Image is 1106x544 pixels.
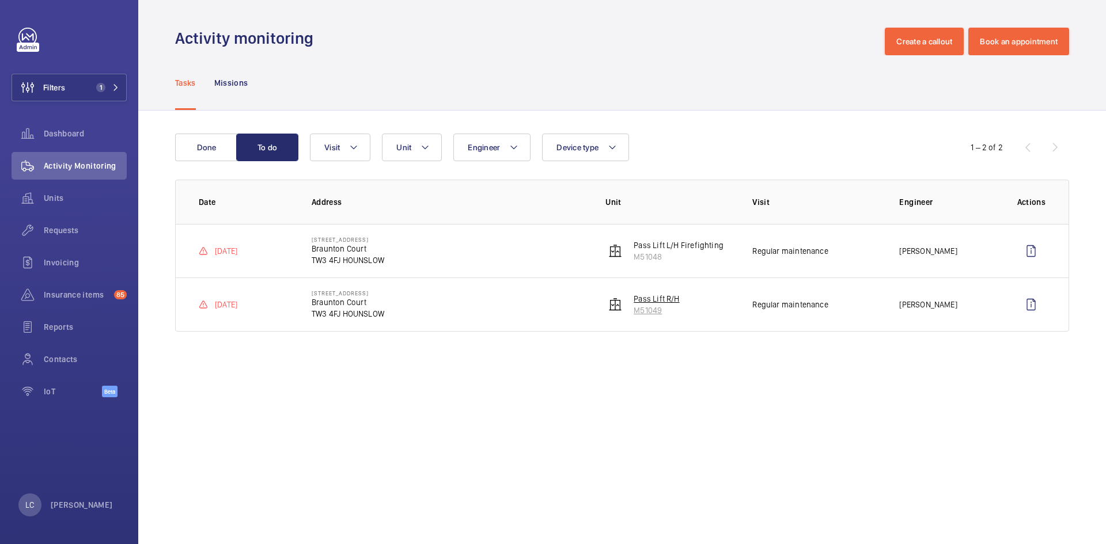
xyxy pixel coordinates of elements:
span: 1 [96,83,105,92]
span: Visit [324,143,340,152]
span: Unit [396,143,411,152]
p: M51049 [634,305,679,316]
p: [DATE] [215,299,237,310]
p: M51048 [634,251,724,263]
img: elevator.svg [608,298,622,311]
span: Filters [43,82,65,93]
p: Braunton Court [312,243,384,254]
p: Visit [752,196,881,208]
p: [STREET_ADDRESS] [312,290,384,296]
span: Dashboard [44,128,127,139]
button: Visit [310,134,370,161]
div: 1 – 2 of 2 [971,142,1003,153]
span: Contacts [44,353,127,365]
p: LC [25,499,34,511]
span: Invoicing [44,257,127,268]
p: Unit [605,196,734,208]
span: IoT [44,386,102,397]
p: Missions [214,77,248,89]
span: Units [44,192,127,204]
span: Insurance items [44,289,109,300]
p: [DATE] [215,245,237,257]
span: Activity Monitoring [44,160,127,172]
button: Unit [382,134,442,161]
span: Reports [44,321,127,333]
button: Filters1 [12,74,127,101]
p: TW3 4FJ HOUNSLOW [312,308,384,319]
p: Regular maintenance [752,299,828,310]
h1: Activity monitoring [175,28,320,49]
p: Regular maintenance [752,245,828,257]
p: Pass Lift R/H [634,293,679,305]
p: Date [199,196,293,208]
button: To do [236,134,298,161]
span: Beta [102,386,118,397]
p: [PERSON_NAME] [51,499,113,511]
p: [PERSON_NAME] [899,245,957,257]
p: Pass Lift L/H Firefighting [634,239,724,251]
p: Address [312,196,587,208]
p: Engineer [899,196,998,208]
span: Requests [44,225,127,236]
span: Device type [556,143,599,152]
p: Actions [1017,196,1046,208]
button: Done [175,134,237,161]
p: Tasks [175,77,196,89]
span: Engineer [468,143,500,152]
p: [PERSON_NAME] [899,299,957,310]
button: Device type [542,134,629,161]
button: Create a callout [885,28,964,55]
button: Engineer [453,134,531,161]
span: 85 [114,290,127,299]
p: TW3 4FJ HOUNSLOW [312,254,384,266]
img: elevator.svg [608,244,622,258]
p: [STREET_ADDRESS] [312,236,384,243]
p: Braunton Court [312,296,384,308]
button: Book an appointment [968,28,1069,55]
